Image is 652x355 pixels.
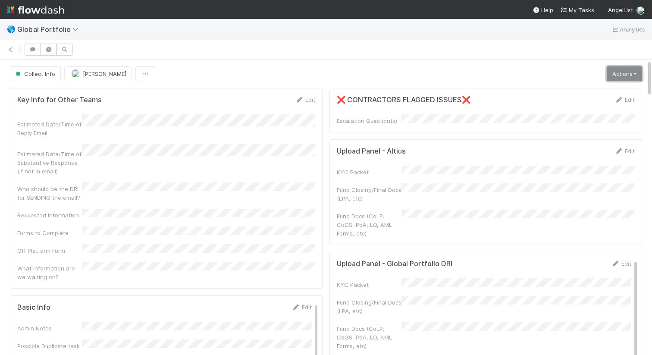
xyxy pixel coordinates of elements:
[614,96,635,103] a: Edit
[337,147,406,156] h5: Upload Panel - Altius
[337,260,452,268] h5: Upload Panel - Global Portfolio DRI
[611,24,645,35] a: Analytics
[7,25,16,33] span: 🌎
[64,66,132,81] button: [PERSON_NAME]
[17,229,82,237] div: Forms to Complete
[83,70,126,77] span: [PERSON_NAME]
[17,264,82,281] div: What information are we waiting on?
[17,211,82,220] div: Requested Information
[337,298,401,315] div: Fund Closing/Final Docs (LPA, etc)
[611,260,631,267] a: Edit
[17,25,83,34] span: Global Portfolio
[337,185,401,203] div: Fund Closing/Final Docs (LPA, etc)
[337,280,401,289] div: KYC Packet
[17,324,82,333] div: Admin Notes
[337,116,401,125] div: Escalation Question(s)
[7,3,64,17] img: logo-inverted-e16ddd16eac7371096b0.svg
[636,6,645,15] img: avatar_c584de82-e924-47af-9431-5c284c40472a.png
[17,185,82,202] div: Who should be the DRI for SENDING the email?
[17,342,82,350] div: Possible Duplicate task
[533,6,553,14] div: Help
[608,6,633,13] span: AngelList
[17,120,82,137] div: Estimated Date/Time of Reply Email
[17,303,50,312] h5: Basic Info
[295,96,315,103] a: Edit
[17,96,102,104] h5: Key Info for Other Teams
[17,246,82,255] div: Off Platform Form
[292,304,312,311] a: Edit
[17,150,82,176] div: Estimated Date/Time of Substantive Response (if not in email)
[560,6,594,13] span: My Tasks
[337,212,401,238] div: Fund Docs (CoLP, CoGS, PoA, LO, AML Forms, etc)
[72,69,80,78] img: avatar_c584de82-e924-47af-9431-5c284c40472a.png
[614,148,635,154] a: Edit
[337,324,401,350] div: Fund Docs (CoLP, CoGS, PoA, LO, AML Forms, etc)
[560,6,594,14] a: My Tasks
[337,168,401,176] div: KYC Packet
[607,66,642,81] a: Actions
[337,96,470,104] h5: ❌ CONTRACTORS FLAGGED ISSUES❌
